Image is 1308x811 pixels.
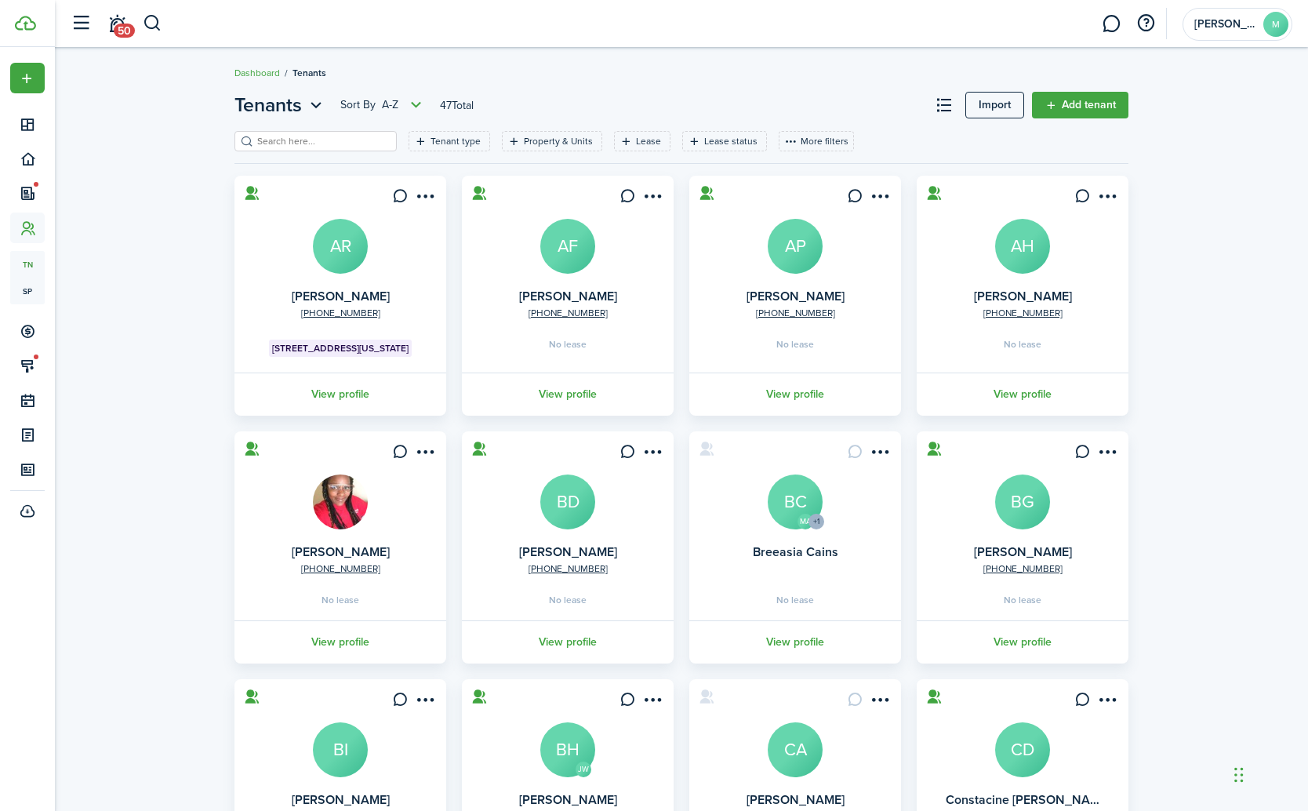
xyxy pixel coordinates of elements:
[914,620,1131,664] a: View profile
[682,131,767,151] filter-tag: Open filter
[540,722,595,777] a: BH
[1094,188,1119,209] button: Open menu
[576,762,591,777] avatar-text: JW
[143,10,162,37] button: Search
[382,97,398,113] span: A-Z
[232,373,449,416] a: View profile
[687,373,903,416] a: View profile
[1194,19,1257,30] span: Mohammed
[753,543,838,561] a: Breeasia Cains
[440,97,474,114] header-page-total: 47 Total
[687,620,903,664] a: View profile
[1096,4,1126,44] a: Messaging
[946,791,1110,809] a: Constacine [PERSON_NAME]
[995,722,1050,777] a: CD
[614,131,670,151] filter-tag: Open filter
[798,514,813,529] avatar-text: MA
[529,562,608,576] a: [PHONE_NUMBER]
[756,306,835,320] a: [PHONE_NUMBER]
[519,791,617,809] a: [PERSON_NAME]
[639,444,664,465] button: Open menu
[914,373,1131,416] a: View profile
[768,475,823,529] a: BC
[1132,10,1159,37] button: Open resource center
[301,562,380,576] a: [PHONE_NUMBER]
[313,219,368,274] a: AR
[10,63,45,93] button: Open menu
[1032,92,1128,118] a: Add tenant
[102,4,132,44] a: Notifications
[776,340,814,349] span: No lease
[292,287,390,305] a: [PERSON_NAME]
[1004,340,1041,349] span: No lease
[1230,736,1308,811] iframe: Chat Widget
[234,91,302,119] span: Tenants
[983,562,1063,576] a: [PHONE_NUMBER]
[1263,12,1288,37] avatar-text: M
[10,278,45,304] a: sp
[1234,751,1244,798] div: Drag
[340,96,426,115] button: Open menu
[1094,692,1119,713] button: Open menu
[747,791,845,809] a: [PERSON_NAME]
[639,692,664,713] button: Open menu
[965,92,1024,118] a: Import
[704,134,758,148] filter-tag-label: Lease status
[779,131,854,151] button: More filters
[776,595,814,605] span: No lease
[974,287,1072,305] a: [PERSON_NAME]
[272,341,409,355] span: [STREET_ADDRESS][US_STATE]
[540,475,595,529] a: BD
[808,514,824,529] avatar-counter: +1
[519,287,617,305] a: [PERSON_NAME]
[768,722,823,777] a: CA
[10,251,45,278] a: tn
[747,287,845,305] a: [PERSON_NAME]
[412,692,437,713] button: Open menu
[15,16,36,31] img: TenantCloud
[234,91,326,119] button: Open menu
[867,188,892,209] button: Open menu
[460,373,676,416] a: View profile
[983,306,1063,320] a: [PHONE_NUMBER]
[540,219,595,274] a: AF
[301,306,380,320] a: [PHONE_NUMBER]
[867,692,892,713] button: Open menu
[549,340,587,349] span: No lease
[431,134,481,148] filter-tag-label: Tenant type
[234,91,326,119] button: Tenants
[1004,595,1041,605] span: No lease
[636,134,661,148] filter-tag-label: Lease
[340,96,426,115] button: Sort byA-Z
[313,475,368,529] img: Asheena Brown
[639,188,664,209] button: Open menu
[313,722,368,777] a: BI
[66,9,96,38] button: Open sidebar
[234,66,280,80] a: Dashboard
[974,543,1072,561] a: [PERSON_NAME]
[867,444,892,465] button: Open menu
[232,620,449,664] a: View profile
[768,219,823,274] a: AP
[995,219,1050,274] a: AH
[524,134,593,148] filter-tag-label: Property & Units
[114,24,135,38] span: 50
[460,620,676,664] a: View profile
[502,131,602,151] filter-tag: Open filter
[292,543,390,561] a: [PERSON_NAME]
[340,97,382,113] span: Sort by
[322,595,359,605] span: No lease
